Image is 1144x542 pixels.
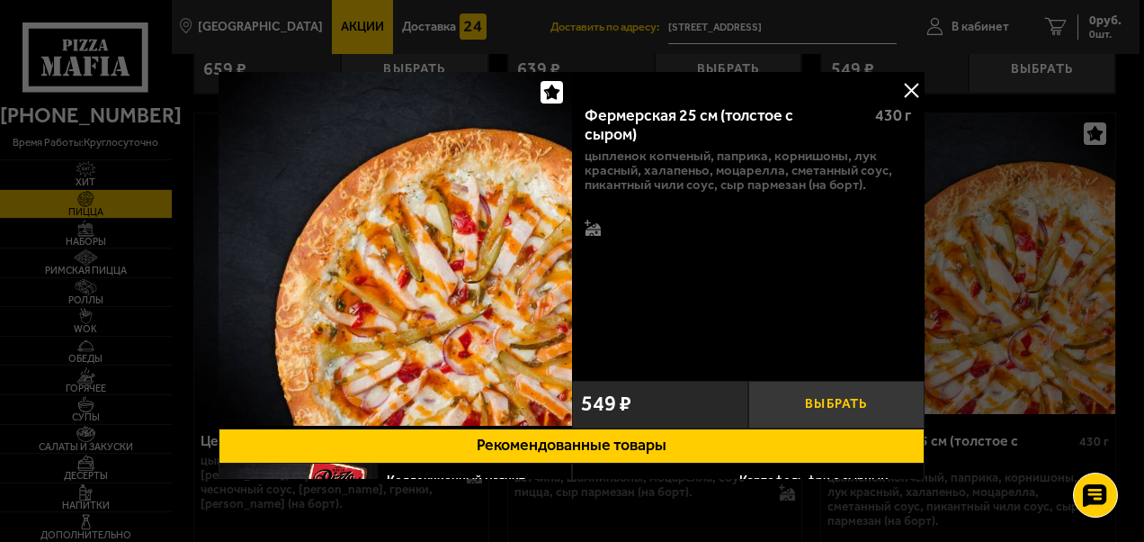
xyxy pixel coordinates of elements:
[748,381,925,429] button: Выбрать
[387,473,525,502] a: Коллекционный магнит "Мафия"
[581,393,631,415] span: 549 ₽
[585,106,861,145] div: Фермерская 25 см (толстое с сыром)
[219,72,572,429] a: Фермерская 25 см (толстое с сыром)
[219,429,925,465] button: Рекомендованные товары
[219,72,572,426] img: Фермерская 25 см (толстое с сыром)
[740,473,889,502] a: Картофель фри с сырным соусом
[585,149,912,193] p: цыпленок копченый, паприка, корнишоны, лук красный, халапеньо, моцарелла, сметанный соус, пикантн...
[876,105,912,125] span: 430 г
